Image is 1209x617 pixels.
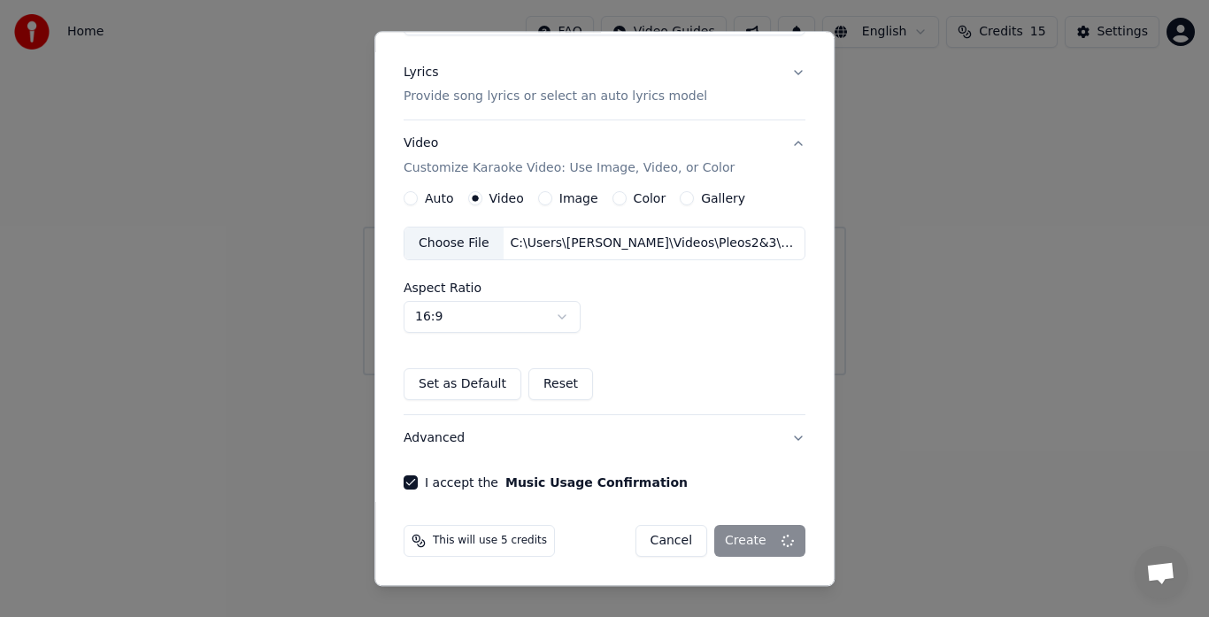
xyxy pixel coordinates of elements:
button: Cancel [635,526,707,558]
button: VideoCustomize Karaoke Video: Use Image, Video, or Color [404,121,805,192]
p: Provide song lyrics or select an auto lyrics model [404,89,707,106]
button: Advanced [404,416,805,462]
label: Auto [425,193,454,205]
div: C:\Users\[PERSON_NAME]\Videos\Pleos2&3\video\20250819_123916A - youka.mp4 [504,235,805,253]
label: Color [634,193,666,205]
button: LyricsProvide song lyrics or select an auto lyrics model [404,50,805,120]
button: Reset [528,369,593,401]
button: I accept the [505,477,688,490]
div: Lyrics [404,64,438,81]
span: This will use 5 credits [433,535,547,549]
div: Video [404,135,735,178]
label: Gallery [701,193,745,205]
div: Choose File [404,228,504,260]
p: Customize Karaoke Video: Use Image, Video, or Color [404,160,735,178]
label: I accept the [425,477,688,490]
label: Image [559,193,598,205]
button: Set as Default [404,369,521,401]
label: Video [489,193,524,205]
div: VideoCustomize Karaoke Video: Use Image, Video, or Color [404,192,805,415]
label: Aspect Ratio [404,282,805,295]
